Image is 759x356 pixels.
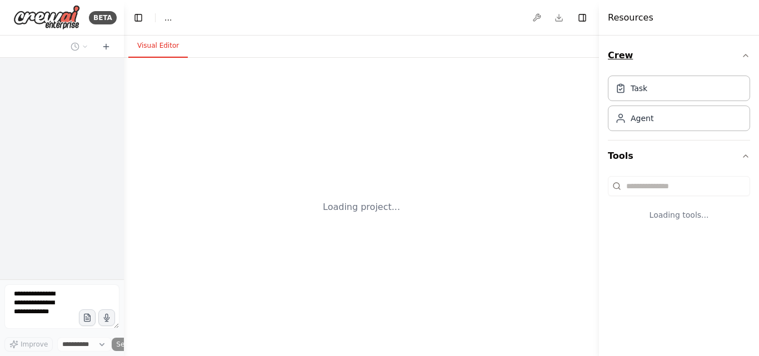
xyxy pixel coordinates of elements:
[631,113,653,124] div: Agent
[608,200,750,229] div: Loading tools...
[79,309,96,326] button: Upload files
[164,12,172,23] span: ...
[608,71,750,140] div: Crew
[631,83,647,94] div: Task
[128,34,188,58] button: Visual Editor
[116,340,133,349] span: Send
[4,337,53,352] button: Improve
[323,200,400,214] div: Loading project...
[89,11,117,24] div: BETA
[608,172,750,238] div: Tools
[608,141,750,172] button: Tools
[112,338,146,351] button: Send
[575,10,590,26] button: Hide right sidebar
[98,309,115,326] button: Click to speak your automation idea
[97,40,115,53] button: Start a new chat
[66,40,93,53] button: Switch to previous chat
[131,10,146,26] button: Hide left sidebar
[608,40,750,71] button: Crew
[21,340,48,349] span: Improve
[608,11,653,24] h4: Resources
[164,12,172,23] nav: breadcrumb
[13,5,80,30] img: Logo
